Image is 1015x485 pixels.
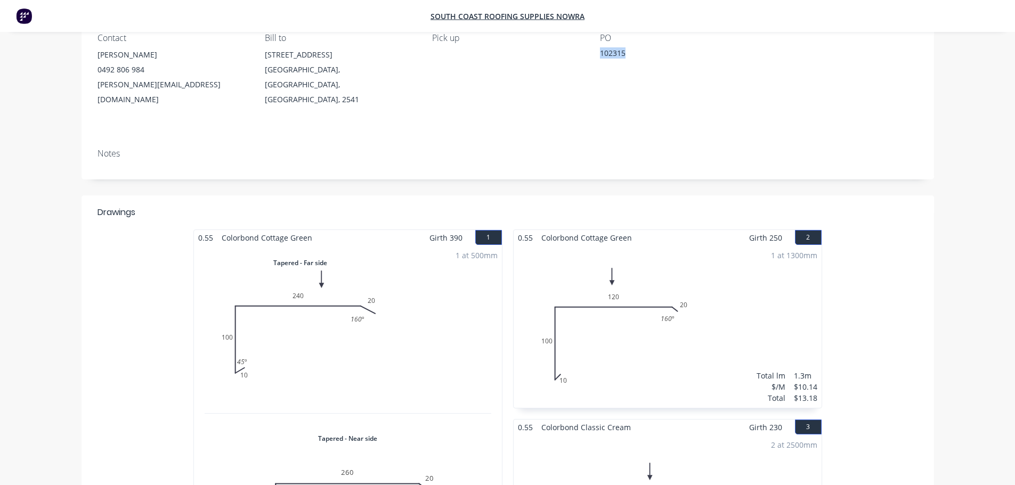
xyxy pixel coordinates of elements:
div: 1.3m [794,370,817,381]
span: Colorbond Cottage Green [217,230,316,245]
span: 0.55 [514,230,537,245]
div: 2 at 2500mm [771,439,817,450]
div: 0492 806 984 [98,62,248,77]
span: Girth 250 [749,230,782,245]
div: 102315 [600,47,733,62]
span: Girth 390 [429,230,462,245]
a: South Coast Roofing Supplies Nowra [431,11,584,21]
div: 01010012020160º1 at 1300mmTotal lm$/MTotal1.3m$10.14$13.18 [514,245,822,408]
button: 2 [795,230,822,245]
div: 1 at 1300mm [771,250,817,261]
span: Colorbond Cottage Green [537,230,636,245]
div: 1 at 500mm [456,250,498,261]
div: $13.18 [794,392,817,404]
div: [STREET_ADDRESS][GEOGRAPHIC_DATA], [GEOGRAPHIC_DATA], [GEOGRAPHIC_DATA], 2541 [265,47,415,107]
div: $10.14 [794,381,817,392]
div: Contact [98,33,248,43]
button: 3 [795,420,822,434]
div: [PERSON_NAME]0492 806 984[PERSON_NAME][EMAIL_ADDRESS][DOMAIN_NAME] [98,47,248,107]
div: [GEOGRAPHIC_DATA], [GEOGRAPHIC_DATA], [GEOGRAPHIC_DATA], 2541 [265,62,415,107]
div: Drawings [98,206,135,219]
div: $/M [757,381,785,392]
div: [PERSON_NAME][EMAIL_ADDRESS][DOMAIN_NAME] [98,77,248,107]
div: Pick up [432,33,582,43]
button: 1 [475,230,502,245]
span: Colorbond Classic Cream [537,420,635,435]
span: Girth 230 [749,420,782,435]
span: 0.55 [194,230,217,245]
div: Notes [98,149,918,159]
div: PO [600,33,750,43]
div: Total [757,392,785,404]
div: Total lm [757,370,785,381]
div: [PERSON_NAME] [98,47,248,62]
span: 0.55 [514,420,537,435]
div: Bill to [265,33,415,43]
img: Factory [16,8,32,24]
div: [STREET_ADDRESS] [265,47,415,62]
